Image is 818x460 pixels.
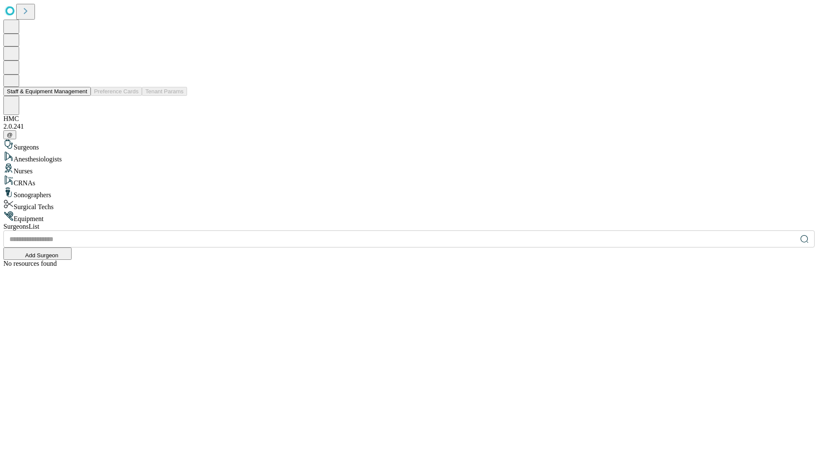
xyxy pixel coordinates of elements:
[3,139,815,151] div: Surgeons
[3,130,16,139] button: @
[3,187,815,199] div: Sonographers
[25,252,58,259] span: Add Surgeon
[3,123,815,130] div: 2.0.241
[3,87,91,96] button: Staff & Equipment Management
[3,260,815,267] div: No resources found
[91,87,142,96] button: Preference Cards
[142,87,187,96] button: Tenant Params
[3,211,815,223] div: Equipment
[3,199,815,211] div: Surgical Techs
[3,151,815,163] div: Anesthesiologists
[3,247,72,260] button: Add Surgeon
[3,115,815,123] div: HMC
[7,132,13,138] span: @
[3,223,815,230] div: Surgeons List
[3,175,815,187] div: CRNAs
[3,163,815,175] div: Nurses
